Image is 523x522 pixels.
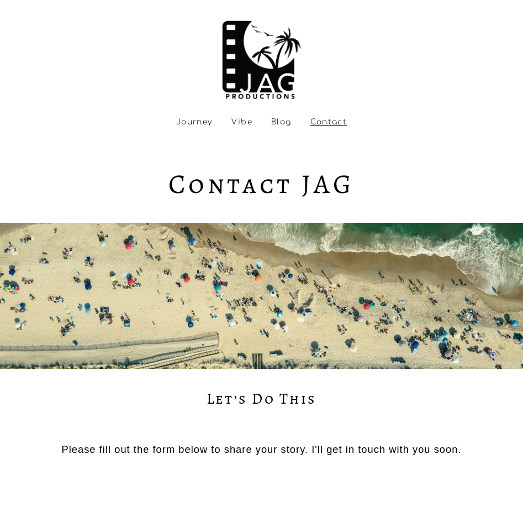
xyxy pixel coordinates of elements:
a: Vibe [231,117,252,126]
h2: Let’s Do This [53,391,471,406]
a: Journey [176,117,213,126]
a: Blog [271,117,292,126]
h1: Contact JAG [159,172,364,196]
a: Contact [310,117,347,126]
img: NJ Wedding Videographer | JAG Productions [218,11,305,102]
p: Please fill out the form below to share your story. I'll get in touch with you soon. [53,424,471,458]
